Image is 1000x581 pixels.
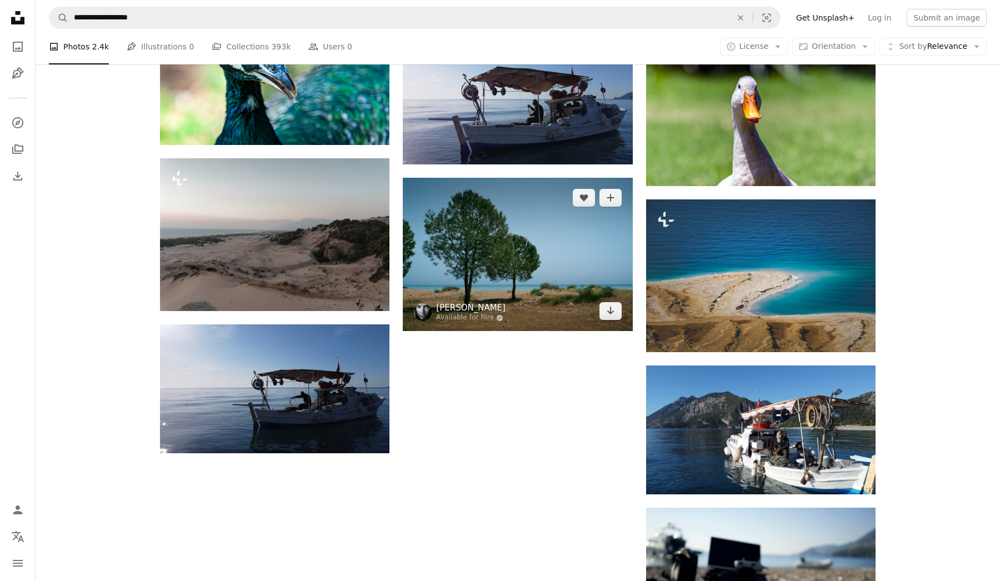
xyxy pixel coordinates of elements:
a: a few trees in a field [403,249,632,259]
button: Language [7,525,29,548]
span: 0 [189,41,194,53]
a: Available for hire [436,313,506,322]
button: Submit an image [907,9,987,27]
img: an aerial view of a body of water [646,199,876,352]
a: Explore [7,112,29,134]
span: 0 [347,41,352,53]
a: Log in / Sign up [7,499,29,521]
img: a sandy area with trees and mountains in the background [160,158,389,311]
a: a boat with a canopy on the water [646,425,876,435]
button: Sort byRelevance [879,38,987,56]
button: Like [573,189,595,207]
a: Photos [7,36,29,58]
span: Sort by [899,42,927,51]
a: Log in [861,9,898,27]
a: a sandy area with trees and mountains in the background [160,229,389,239]
button: Menu [7,552,29,574]
button: Search Unsplash [49,7,68,28]
button: License [720,38,788,56]
a: a boat with a motor on it [403,95,632,105]
img: a boat with a canopy on the water [646,365,876,494]
button: Visual search [753,7,780,28]
span: Relevance [899,41,967,52]
img: Go to Anastasiia Nelen's profile [414,303,432,321]
a: Get Unsplash+ [789,9,861,27]
span: License [739,42,769,51]
a: Collections 393k [212,29,291,64]
a: Download [599,302,622,320]
button: Orientation [792,38,875,56]
span: 393k [271,41,291,53]
a: Home — Unsplash [7,7,29,31]
img: a few trees in a field [403,178,632,331]
span: Orientation [812,42,856,51]
a: Illustrations 0 [127,29,194,64]
a: Collections [7,138,29,161]
a: Download History [7,165,29,187]
img: a boat with a motor on it [403,36,632,164]
a: an aerial view of a body of water [646,271,876,281]
img: a boat with a motor on it [160,324,389,453]
a: [PERSON_NAME] [436,302,506,313]
button: Clear [728,7,753,28]
a: Users 0 [308,29,352,64]
a: white goose [646,104,876,114]
a: Illustrations [7,62,29,84]
button: Add to Collection [599,189,622,207]
a: a boat with a motor on it [160,384,389,394]
form: Find visuals sitewide [49,7,781,29]
img: white goose [646,33,876,186]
